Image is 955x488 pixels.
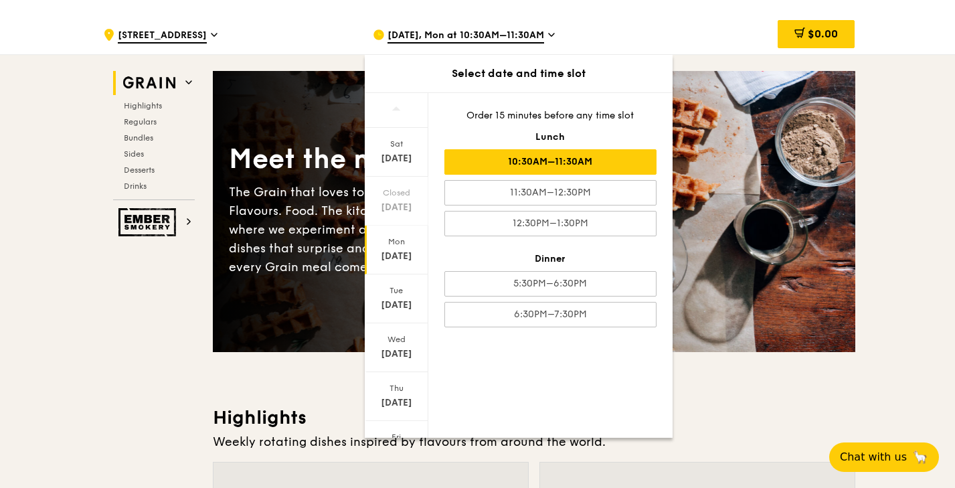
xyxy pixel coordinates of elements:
span: Chat with us [840,449,907,465]
div: [DATE] [367,250,426,263]
div: Wed [367,334,426,345]
div: 10:30AM–11:30AM [444,149,657,175]
span: [DATE], Mon at 10:30AM–11:30AM [387,29,544,44]
button: Chat with us🦙 [829,442,939,472]
div: Thu [367,383,426,394]
div: Mon [367,236,426,247]
span: Bundles [124,133,153,143]
span: Drinks [124,181,147,191]
div: 6:30PM–7:30PM [444,302,657,327]
div: Select date and time slot [365,66,673,82]
div: [DATE] [367,299,426,312]
div: Lunch [444,131,657,144]
div: The Grain that loves to play. With ingredients. Flavours. Food. The kitchen is our happy place, w... [229,183,534,276]
span: Highlights [124,101,162,110]
div: Tue [367,285,426,296]
span: 🦙 [912,449,928,465]
span: Sides [124,149,144,159]
div: Order 15 minutes before any time slot [444,109,657,123]
div: [DATE] [367,152,426,165]
span: Desserts [124,165,155,175]
div: 11:30AM–12:30PM [444,180,657,206]
div: [DATE] [367,201,426,214]
div: 12:30PM–1:30PM [444,211,657,236]
span: $0.00 [808,27,838,40]
div: Sat [367,139,426,149]
div: 5:30PM–6:30PM [444,271,657,297]
div: Fri [367,432,426,442]
h3: Highlights [213,406,855,430]
div: Meet the new Grain [229,141,534,177]
div: [DATE] [367,347,426,361]
img: Ember Smokery web logo [118,208,180,236]
span: Regulars [124,117,157,127]
div: [DATE] [367,396,426,410]
div: Weekly rotating dishes inspired by flavours from around the world. [213,432,855,451]
div: Closed [367,187,426,198]
img: Grain web logo [118,71,180,95]
div: Dinner [444,252,657,266]
span: [STREET_ADDRESS] [118,29,207,44]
